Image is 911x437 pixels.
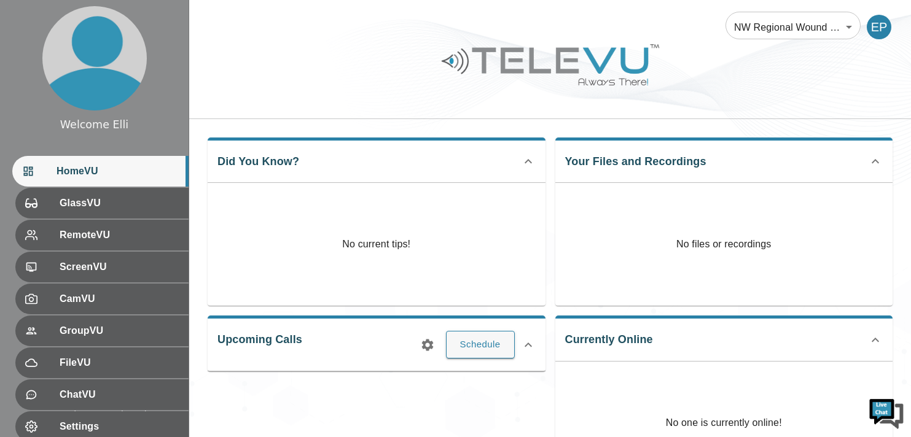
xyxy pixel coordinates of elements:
span: RemoteVU [60,228,179,242]
img: profile.png [42,6,147,110]
span: ScreenVU [60,260,179,274]
span: GroupVU [60,323,179,338]
div: FileVU [15,347,189,378]
div: GroupVU [15,315,189,346]
div: ScreenVU [15,252,189,282]
div: EP [867,15,891,39]
p: No current tips! [342,237,410,252]
div: Welcome Elli [60,117,128,133]
div: CamVU [15,284,189,314]
div: ChatVU [15,379,189,410]
span: Settings [60,419,179,434]
img: Chat Widget [868,394,905,431]
span: CamVU [60,292,179,306]
div: HomeVU [12,156,189,187]
span: ChatVU [60,387,179,402]
span: GlassVU [60,196,179,211]
div: NW Regional Wound Care [725,10,861,44]
span: FileVU [60,355,179,370]
div: GlassVU [15,188,189,218]
p: No files or recordings [555,183,893,306]
button: Schedule [446,331,515,358]
div: RemoteVU [15,220,189,250]
span: HomeVU [57,164,179,179]
img: Logo [440,39,661,90]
